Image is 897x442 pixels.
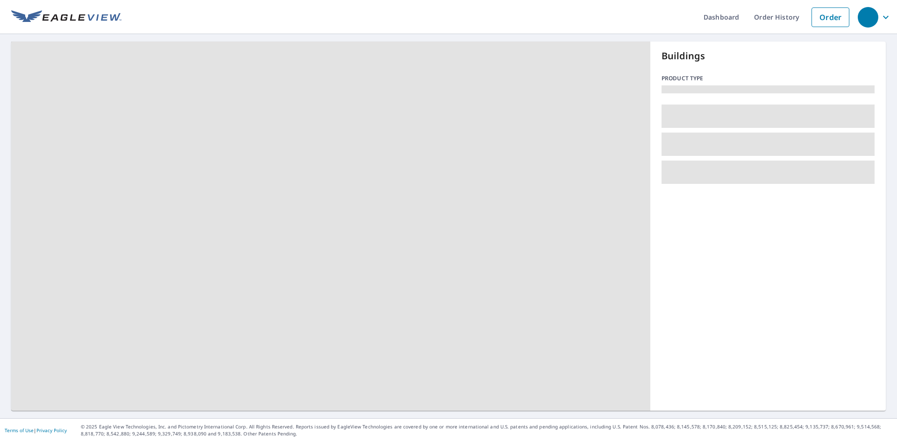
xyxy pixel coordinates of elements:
a: Privacy Policy [36,427,67,434]
p: Buildings [662,49,875,63]
a: Terms of Use [5,427,34,434]
p: | [5,428,67,433]
a: Order [812,7,849,27]
p: Product type [662,74,875,83]
img: EV Logo [11,10,121,24]
p: © 2025 Eagle View Technologies, Inc. and Pictometry International Corp. All Rights Reserved. Repo... [81,423,892,437]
